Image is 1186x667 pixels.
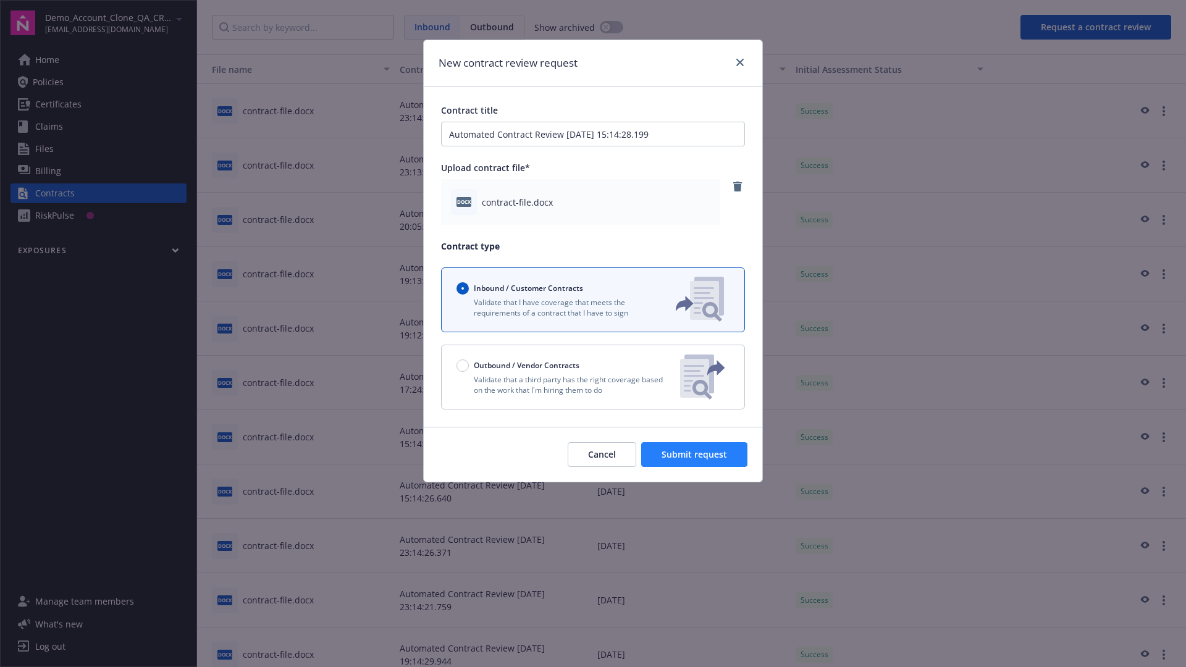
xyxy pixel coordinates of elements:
[441,240,745,253] p: Contract type
[456,197,471,206] span: docx
[441,104,498,116] span: Contract title
[730,179,745,194] a: remove
[474,283,583,293] span: Inbound / Customer Contracts
[456,374,670,395] p: Validate that a third party has the right coverage based on the work that I'm hiring them to do
[456,359,469,372] input: Outbound / Vendor Contracts
[439,55,578,71] h1: New contract review request
[441,345,745,409] button: Outbound / Vendor ContractsValidate that a third party has the right coverage based on the work t...
[441,122,745,146] input: Enter a title for this contract
[568,442,636,467] button: Cancel
[482,196,553,209] span: contract-file.docx
[456,297,655,318] p: Validate that I have coverage that meets the requirements of a contract that I have to sign
[474,360,579,371] span: Outbound / Vendor Contracts
[641,442,747,467] button: Submit request
[588,448,616,460] span: Cancel
[441,162,530,174] span: Upload contract file*
[733,55,747,70] a: close
[441,267,745,332] button: Inbound / Customer ContractsValidate that I have coverage that meets the requirements of a contra...
[662,448,727,460] span: Submit request
[456,282,469,295] input: Inbound / Customer Contracts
